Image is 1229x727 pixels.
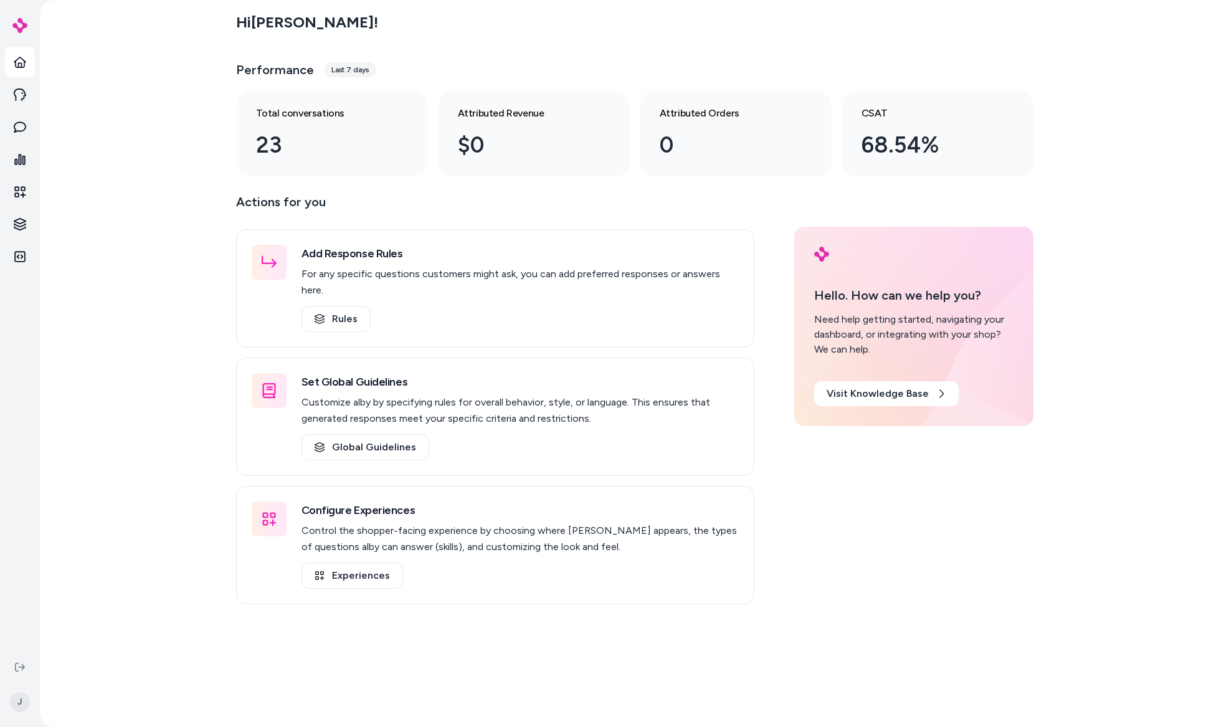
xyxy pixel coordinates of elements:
[458,128,590,162] div: $0
[814,286,1013,305] p: Hello. How can we help you?
[861,106,994,121] h3: CSAT
[438,91,630,177] a: Attributed Revenue $0
[660,106,792,121] h3: Attributed Orders
[236,91,428,177] a: Total conversations 23
[324,62,376,77] div: Last 7 days
[814,381,959,406] a: Visit Knowledge Base
[7,682,32,722] button: J
[301,245,739,262] h3: Add Response Rules
[236,13,378,32] h2: Hi [PERSON_NAME] !
[301,394,739,427] p: Customize alby by specifying rules for overall behavior, style, or language. This ensures that ge...
[256,128,388,162] div: 23
[861,128,994,162] div: 68.54%
[301,373,739,391] h3: Set Global Guidelines
[458,106,590,121] h3: Attributed Revenue
[640,91,832,177] a: Attributed Orders 0
[814,247,829,262] img: alby Logo
[301,523,739,555] p: Control the shopper-facing experience by choosing where [PERSON_NAME] appears, the types of quest...
[12,18,27,33] img: alby Logo
[301,434,429,460] a: Global Guidelines
[236,61,314,78] h3: Performance
[10,692,30,712] span: J
[301,306,371,332] a: Rules
[301,501,739,519] h3: Configure Experiences
[814,312,1013,357] div: Need help getting started, navigating your dashboard, or integrating with your shop? We can help.
[660,128,792,162] div: 0
[256,106,388,121] h3: Total conversations
[301,563,403,589] a: Experiences
[236,192,754,222] p: Actions for you
[842,91,1033,177] a: CSAT 68.54%
[301,266,739,298] p: For any specific questions customers might ask, you can add preferred responses or answers here.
